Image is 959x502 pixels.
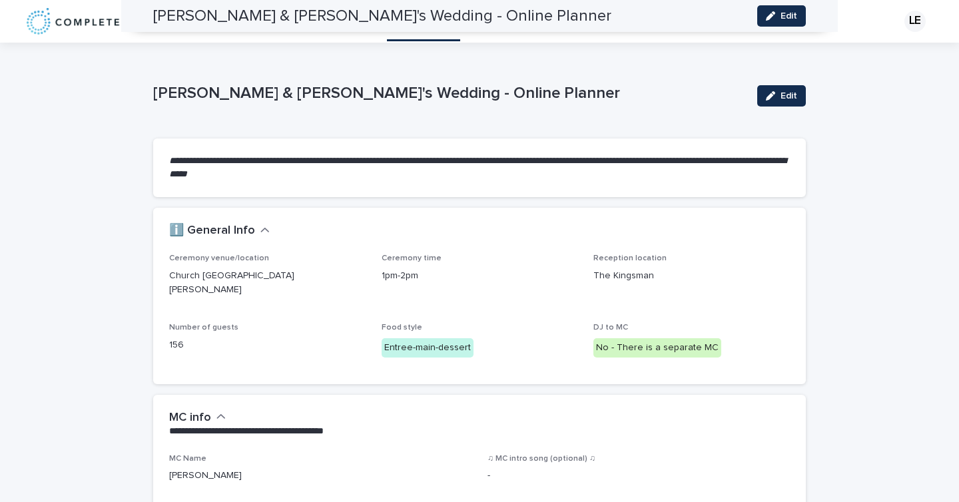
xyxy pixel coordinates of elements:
[27,8,139,35] img: 8nP3zCmvR2aWrOmylPw8
[169,324,238,332] span: Number of guests
[593,338,721,358] div: No - There is a separate MC
[169,469,472,483] p: [PERSON_NAME]
[169,269,366,297] p: Church [GEOGRAPHIC_DATA][PERSON_NAME]
[487,455,595,463] span: ♫ MC intro song (optional) ♫
[593,324,628,332] span: DJ to MC
[593,254,667,262] span: Reception location
[781,91,797,101] span: Edit
[382,254,442,262] span: Ceremony time
[169,224,270,238] button: ℹ️ General Info
[757,85,806,107] button: Edit
[382,324,422,332] span: Food style
[382,338,474,358] div: Entree-main-dessert
[382,269,578,283] p: 1pm-2pm
[169,411,226,425] button: MC info
[904,11,926,32] div: LE
[169,224,255,238] h2: ℹ️ General Info
[169,254,269,262] span: Ceremony venue/location
[169,455,206,463] span: MC Name
[169,338,366,352] p: 156
[593,269,790,283] p: The Kingsman
[169,411,211,425] h2: MC info
[487,469,790,483] p: -
[153,84,747,103] p: [PERSON_NAME] & [PERSON_NAME]'s Wedding - Online Planner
